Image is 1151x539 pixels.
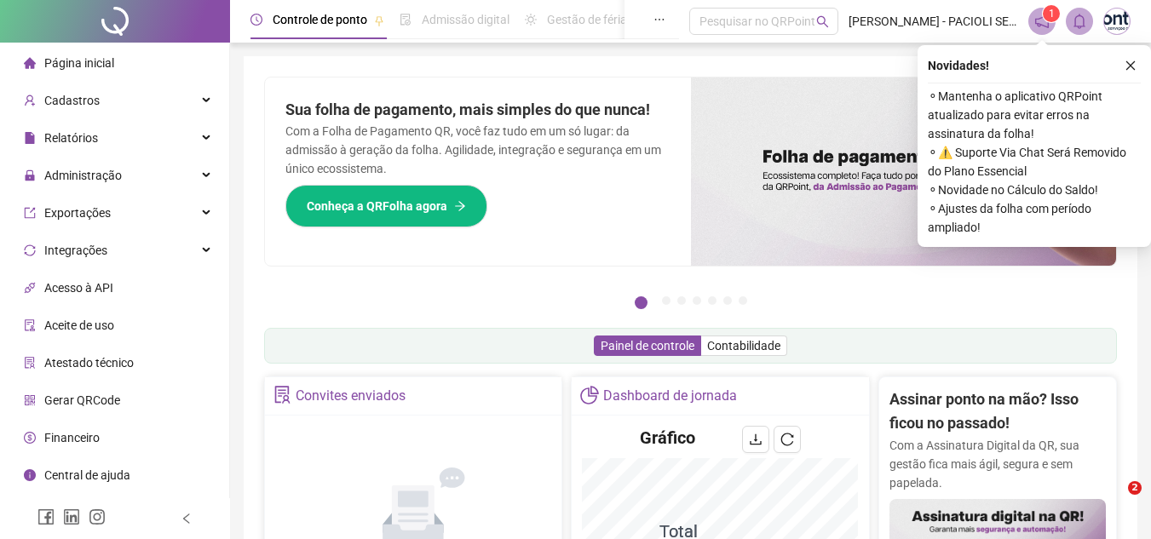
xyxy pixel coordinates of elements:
[44,281,113,295] span: Acesso à API
[250,14,262,26] span: clock-circle
[44,131,98,145] span: Relatórios
[547,13,633,26] span: Gestão de férias
[24,432,36,444] span: dollar
[24,319,36,331] span: audit
[44,244,107,257] span: Integrações
[24,394,36,406] span: qrcode
[708,296,716,305] button: 5
[928,56,989,75] span: Novidades !
[44,393,120,407] span: Gerar QRCode
[707,339,780,353] span: Contabilidade
[273,386,291,404] span: solution
[296,381,406,410] div: Convites enviados
[44,94,100,107] span: Cadastros
[691,77,1117,266] img: banner%2F8d14a306-6205-4263-8e5b-06e9a85ad873.png
[37,508,55,525] span: facebook
[63,508,80,525] span: linkedin
[89,508,106,525] span: instagram
[285,122,670,178] p: Com a Folha de Pagamento QR, você faz tudo em um só lugar: da admissão à geração da folha. Agilid...
[635,296,647,309] button: 1
[1034,14,1050,29] span: notification
[181,513,193,525] span: left
[928,199,1141,237] span: ⚬ Ajustes da folha com período ampliado!
[928,181,1141,199] span: ⚬ Novidade no Cálculo do Saldo!
[1104,9,1130,34] img: 82846
[24,207,36,219] span: export
[749,433,763,446] span: download
[44,468,130,482] span: Central de ajuda
[24,57,36,69] span: home
[44,356,134,370] span: Atestado técnico
[273,13,367,26] span: Controle de ponto
[44,206,111,220] span: Exportações
[677,296,686,305] button: 3
[1049,8,1055,20] span: 1
[400,14,411,26] span: file-done
[780,433,794,446] span: reload
[307,197,447,215] span: Conheça a QRFolha agora
[601,339,694,353] span: Painel de controle
[285,185,487,227] button: Conheça a QRFolha agora
[1093,481,1134,522] iframe: Intercom live chat
[285,98,670,122] h2: Sua folha de pagamento, mais simples do que nunca!
[525,14,537,26] span: sun
[1072,14,1087,29] span: bell
[739,296,747,305] button: 7
[44,56,114,70] span: Página inicial
[44,169,122,182] span: Administração
[1128,481,1142,495] span: 2
[662,296,670,305] button: 2
[24,469,36,481] span: info-circle
[24,169,36,181] span: lock
[454,200,466,212] span: arrow-right
[928,87,1141,143] span: ⚬ Mantenha o aplicativo QRPoint atualizado para evitar erros na assinatura da folha!
[24,95,36,106] span: user-add
[723,296,732,305] button: 6
[374,15,384,26] span: pushpin
[24,282,36,294] span: api
[889,436,1106,492] p: Com a Assinatura Digital da QR, sua gestão fica mais ágil, segura e sem papelada.
[849,12,1018,31] span: [PERSON_NAME] - PACIOLI SERVIÇOS CONTÁBIEIS SOC SIMPLES
[44,431,100,444] span: Financeiro
[24,132,36,144] span: file
[653,14,665,26] span: ellipsis
[1043,5,1060,22] sup: 1
[422,13,509,26] span: Admissão digital
[44,318,114,332] span: Aceite de uso
[928,143,1141,181] span: ⚬ ⚠️ Suporte Via Chat Será Removido do Plano Essencial
[889,387,1106,436] h2: Assinar ponto na mão? Isso ficou no passado!
[693,296,701,305] button: 4
[580,386,598,404] span: pie-chart
[640,426,695,450] h4: Gráfico
[24,357,36,369] span: solution
[1125,60,1137,72] span: close
[603,381,737,410] div: Dashboard de jornada
[24,244,36,256] span: sync
[816,15,829,28] span: search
